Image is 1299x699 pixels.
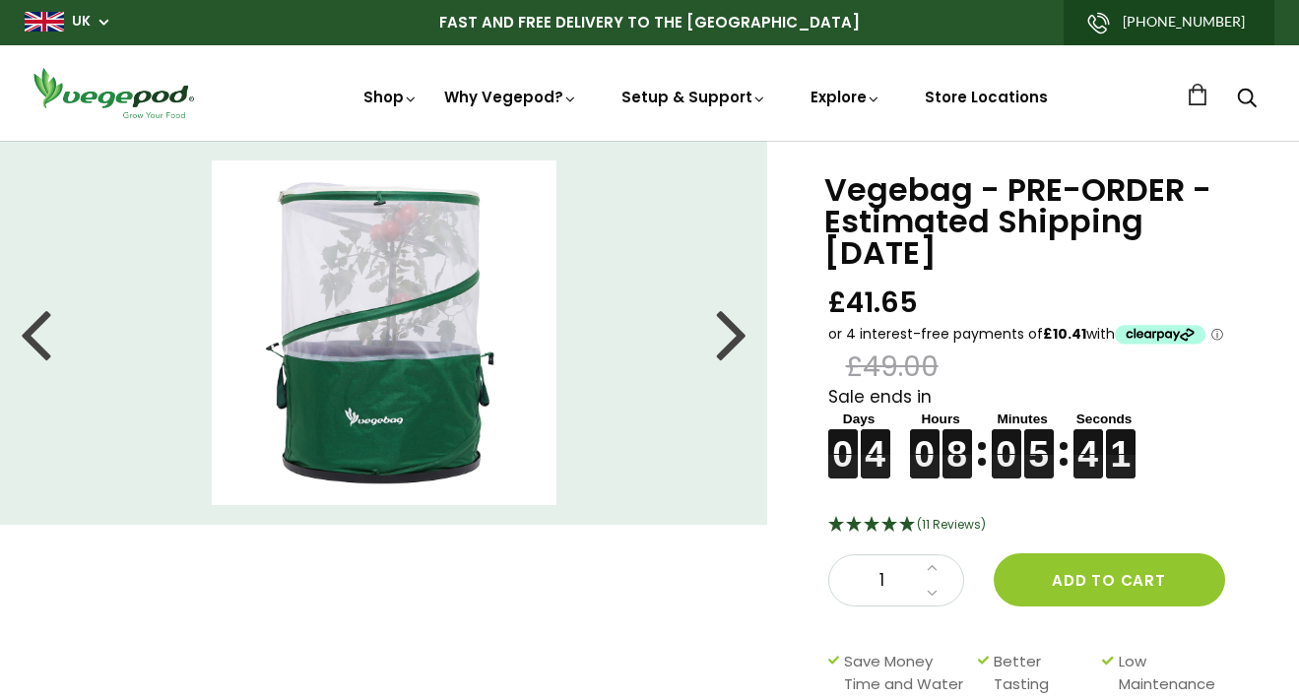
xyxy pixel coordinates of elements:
[212,160,556,505] img: Vegebag - PRE-ORDER - Estimated Shipping September 15th
[861,429,890,454] figure: 4
[828,285,918,321] span: £41.65
[1024,429,1054,454] figure: 5
[1106,454,1136,478] figure: 1
[828,385,1250,479] div: Sale ends in
[1237,90,1257,110] a: Search
[444,87,578,107] a: Why Vegepod?
[1073,429,1103,454] figure: 4
[621,87,767,107] a: Setup & Support
[25,65,202,121] img: Vegepod
[925,87,1048,107] a: Store Locations
[25,12,64,32] img: gb_large.png
[828,513,1250,539] div: 4.91 Stars - 11 Reviews
[828,429,858,454] figure: 0
[994,553,1225,606] button: Add to cart
[910,429,940,454] figure: 0
[917,516,986,533] span: 4.91 Stars - 11 Reviews
[921,581,943,606] a: Decrease quantity by 1
[942,429,972,454] figure: 8
[363,87,419,107] a: Shop
[921,555,943,581] a: Increase quantity by 1
[824,174,1250,269] h1: Vegebag - PRE-ORDER - Estimated Shipping [DATE]
[811,87,881,107] a: Explore
[849,568,916,594] span: 1
[992,429,1021,454] figure: 0
[72,12,91,32] a: UK
[846,349,939,385] span: £49.00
